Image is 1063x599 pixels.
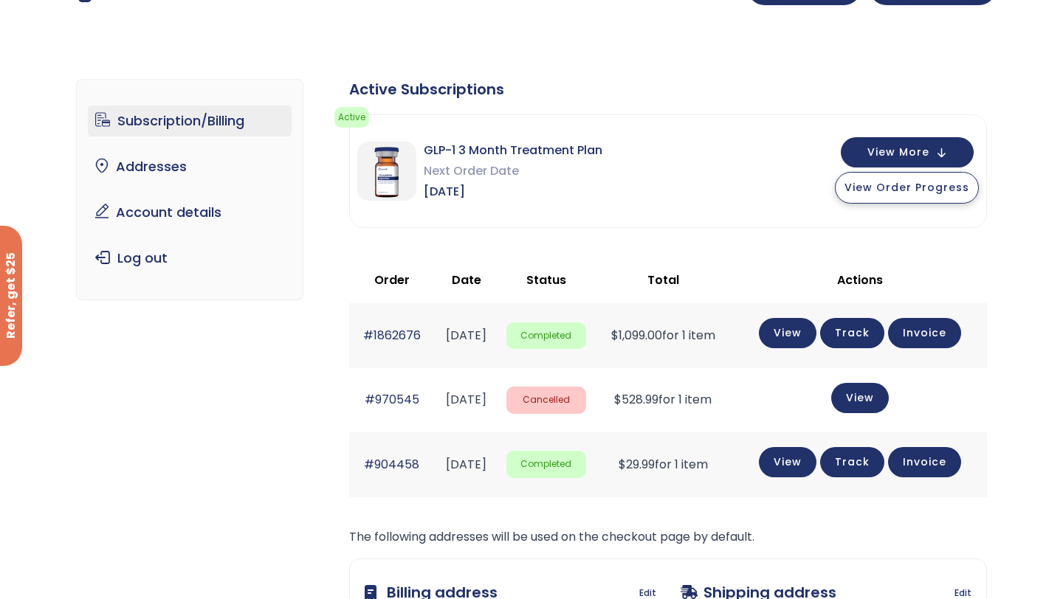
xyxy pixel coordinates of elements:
[506,322,586,350] span: Completed
[349,527,987,547] p: The following addresses will be used on the checkout page by default.
[647,271,679,288] span: Total
[365,391,419,408] a: #970545
[594,368,733,432] td: for 1 item
[446,391,486,408] time: [DATE]
[888,447,961,477] a: Invoice
[844,180,969,195] span: View Order Progress
[446,456,486,473] time: [DATE]
[759,318,816,348] a: View
[374,271,410,288] span: Order
[424,181,602,202] span: [DATE]
[619,456,655,473] span: 29.99
[831,383,889,413] a: View
[424,140,602,161] span: GLP-1 3 Month Treatment Plan
[820,318,884,348] a: Track
[614,391,658,408] span: 528.99
[526,271,566,288] span: Status
[334,107,369,128] span: Active
[867,148,929,157] span: View More
[506,451,586,478] span: Completed
[88,105,292,136] a: Subscription/Billing
[611,327,662,344] span: 1,099.00
[88,197,292,228] a: Account details
[759,447,816,477] a: View
[446,327,486,344] time: [DATE]
[611,327,619,344] span: $
[424,161,602,181] span: Next Order Date
[76,79,304,300] nav: Account pages
[452,271,481,288] span: Date
[594,303,733,367] td: for 1 item
[349,79,987,100] div: Active Subscriptions
[614,391,622,408] span: $
[820,447,884,477] a: Track
[619,456,626,473] span: $
[88,243,292,274] a: Log out
[888,318,961,348] a: Invoice
[506,387,586,414] span: Cancelled
[88,151,292,182] a: Addresses
[363,327,421,344] a: #1862676
[835,172,979,204] button: View Order Progress
[837,271,883,288] span: Actions
[841,137,974,167] button: View More
[594,432,733,496] td: for 1 item
[364,456,419,473] a: #904458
